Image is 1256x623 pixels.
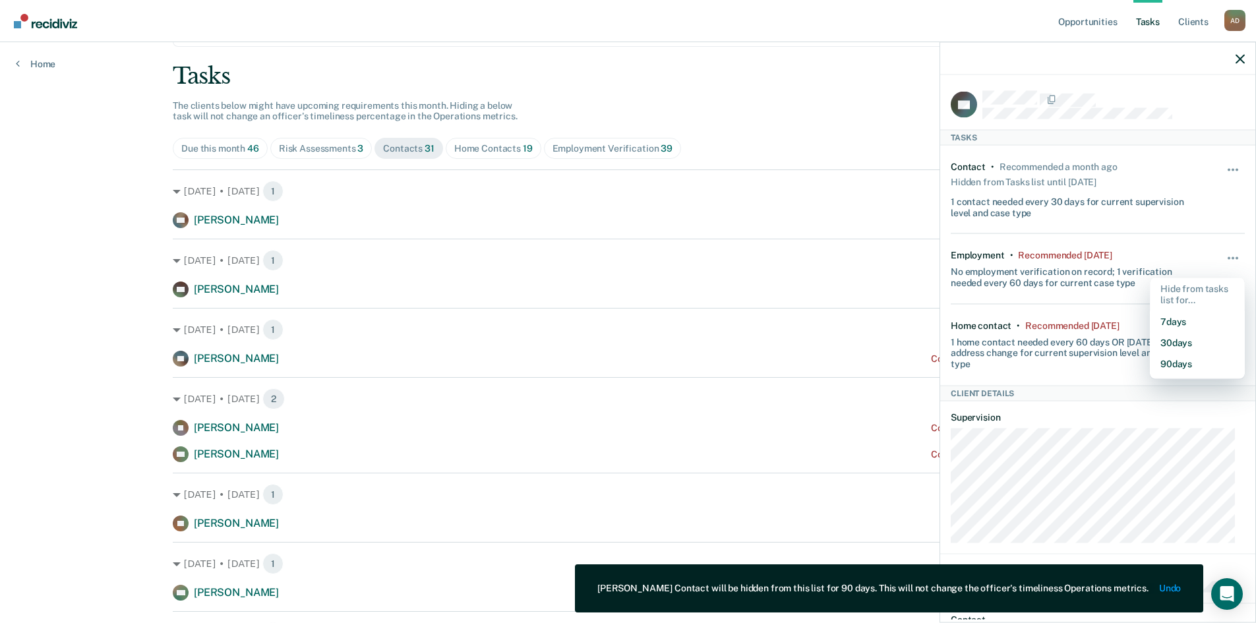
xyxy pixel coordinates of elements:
span: [PERSON_NAME] [194,214,279,226]
div: • [991,161,994,172]
span: 3 [357,143,363,154]
div: [PERSON_NAME] Contact will be hidden from this list for 90 days. This will not change the officer... [597,583,1149,594]
div: 1 home contact needed every 60 days OR [DATE] of an address change for current supervision level ... [951,331,1196,369]
span: [PERSON_NAME] [194,421,279,434]
button: Profile dropdown button [1224,10,1245,31]
dt: Supervision [951,412,1245,423]
div: Recommended 11 days ago [1018,250,1112,261]
button: Undo [1159,583,1181,594]
div: Hide from tasks list for... [1150,278,1245,311]
div: [DATE] • [DATE] [173,250,1083,271]
div: A D [1224,10,1245,31]
div: [DATE] • [DATE] [173,319,1083,340]
span: [PERSON_NAME] [194,352,279,365]
div: Home contact [951,320,1011,331]
div: [DATE] • [DATE] [173,388,1083,409]
span: [PERSON_NAME] [194,517,279,529]
img: Recidiviz [14,14,77,28]
span: The clients below might have upcoming requirements this month. Hiding a below task will not chang... [173,100,518,122]
div: Home Contacts [454,143,533,154]
div: Contacts [383,143,434,154]
div: • [1017,320,1020,331]
a: Home [16,58,55,70]
div: [DATE] • [DATE] [173,484,1083,505]
span: 1 [262,484,284,505]
div: Hidden from Tasks list until [DATE] [951,172,1096,191]
div: Due this month [181,143,259,154]
span: [PERSON_NAME] [194,448,279,460]
span: [PERSON_NAME] [194,283,279,295]
div: Client Details [940,385,1255,401]
button: 90 days [1150,353,1245,374]
div: • [1010,250,1013,261]
div: Contact [951,161,986,172]
div: No employment verification on record; 1 verification needed every 60 days for current case type [951,261,1196,289]
div: Contact recommended a month ago [931,423,1083,434]
span: 31 [425,143,434,154]
span: 2 [262,388,285,409]
button: 30 days [1150,332,1245,353]
div: Recommended 11 days ago [1025,320,1119,331]
button: 7 days [1150,311,1245,332]
div: Open Intercom Messenger [1211,578,1243,610]
div: 1 contact needed every 30 days for current supervision level and case type [951,191,1196,218]
span: 19 [523,143,533,154]
span: 46 [247,143,259,154]
div: Recommended a month ago [1000,161,1118,172]
div: Tasks [940,129,1255,145]
div: Employment Verification [553,143,673,154]
div: Contact recommended a month ago [931,353,1083,365]
div: Risk Assessments [279,143,364,154]
span: 39 [661,143,673,154]
span: [PERSON_NAME] [194,586,279,599]
div: [DATE] • [DATE] [173,553,1083,574]
div: Contact recommended a month ago [931,449,1083,460]
div: Tasks [173,63,1083,90]
div: [DATE] • [DATE] [173,181,1083,202]
span: 1 [262,250,284,271]
span: 1 [262,181,284,202]
span: 1 [262,319,284,340]
span: 1 [262,553,284,574]
div: Employment [951,250,1005,261]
